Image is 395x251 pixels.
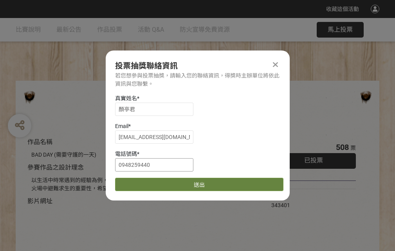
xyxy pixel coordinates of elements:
span: 比賽說明 [16,26,41,33]
div: 若您想參與投票抽獎，請輸入您的聯絡資訊，得獎時主辦單位將依此資訊與您聯繫。 [115,72,280,88]
span: 參賽作品之設計理念 [27,164,84,171]
span: 防火宣導免費資源 [180,26,230,33]
button: 馬上投票 [317,22,364,38]
span: 作品投票 [97,26,122,33]
div: BAD DAY (需要守護的一天) [31,151,248,159]
div: 以生活中時常遇到的經驗為例，透過對比的方式宣傳住宅用火災警報器、家庭逃生計畫及火場中避難求生的重要性，希望透過趣味的短影音讓更多人認識到更多的防火觀念。 [31,176,248,193]
span: 電話號碼 [115,151,137,157]
div: 投票抽獎聯絡資訊 [115,60,280,72]
span: 真實姓名 [115,95,137,101]
span: 票 [350,145,356,151]
span: 最新公告 [56,26,81,33]
a: 活動 Q&A [138,18,164,42]
span: 已投票 [304,157,323,164]
button: 送出 [115,178,283,191]
a: 比賽說明 [16,18,41,42]
span: 508 [336,143,349,152]
a: 作品投票 [97,18,122,42]
a: 防火宣導免費資源 [180,18,230,42]
span: 馬上投票 [328,26,353,33]
a: 最新公告 [56,18,81,42]
span: Email [115,123,128,129]
iframe: Facebook Share [292,193,331,201]
span: 影片網址 [27,197,52,205]
span: 活動 Q&A [138,26,164,33]
span: 作品名稱 [27,138,52,146]
span: 收藏這個活動 [326,6,359,12]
